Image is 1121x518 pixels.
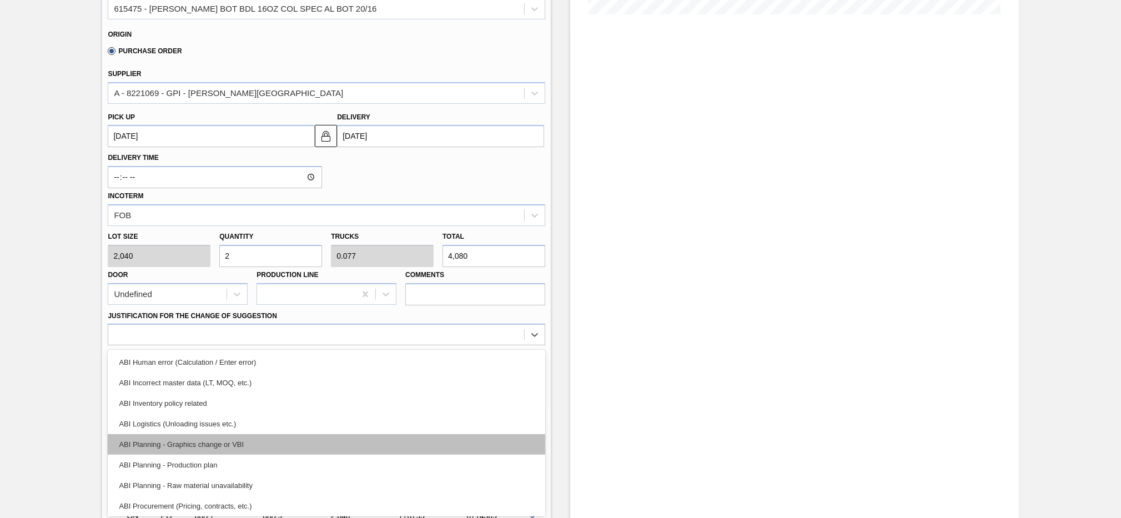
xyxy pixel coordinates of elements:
label: Quantity [219,233,253,240]
label: Production Line [257,271,318,279]
label: Trucks [331,233,359,240]
button: locked [315,125,337,147]
label: Total [443,233,464,240]
label: Justification for the Change of Suggestion [108,312,277,320]
label: Incoterm [108,192,143,200]
label: Comments [405,267,545,283]
div: FOB [114,210,131,220]
div: ABI Incorrect master data (LT, MOQ, etc.) [108,373,545,393]
label: Purchase Order [108,47,182,55]
label: Door [108,271,128,279]
img: locked [319,129,333,143]
label: Origin [108,31,132,38]
div: ABI Human error (Calculation / Enter error) [108,352,545,373]
div: ABI Planning - Graphics change or VBI [108,434,545,455]
div: ABI Planning - Raw material unavailability [108,475,545,496]
div: Undefined [114,289,152,299]
input: mm/dd/yyyy [108,125,315,147]
div: 615475 - [PERSON_NAME] BOT BDL 16OZ COL SPEC AL BOT 20/16 [114,4,376,13]
label: Delivery [337,113,370,121]
label: Supplier [108,70,141,78]
div: ABI Inventory policy related [108,393,545,414]
div: A - 8221069 - GPI - [PERSON_NAME][GEOGRAPHIC_DATA] [114,88,343,98]
label: Delivery Time [108,150,322,166]
label: Observation [108,348,545,364]
input: mm/dd/yyyy [337,125,544,147]
div: ABI Logistics (Unloading issues etc.) [108,414,545,434]
div: ABI Planning - Production plan [108,455,545,475]
label: Lot size [108,229,210,245]
label: Pick up [108,113,135,121]
div: ABI Procurement (Pricing, contracts, etc.) [108,496,545,516]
